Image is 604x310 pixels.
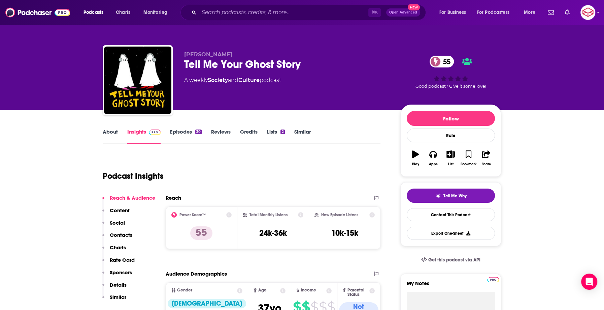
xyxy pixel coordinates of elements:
[407,129,495,142] div: Rate
[407,280,495,292] label: My Notes
[294,129,311,144] a: Similar
[368,8,381,17] span: ⌘ K
[102,244,126,257] button: Charts
[386,8,420,17] button: Open AdvancedNew
[581,274,597,290] div: Open Intercom Messenger
[139,7,176,18] button: open menu
[102,294,126,306] button: Similar
[448,162,454,166] div: List
[477,8,509,17] span: For Podcasters
[258,288,267,292] span: Age
[400,51,501,93] div: 55Good podcast? Give it some love!
[103,171,164,181] h1: Podcast Insights
[127,129,161,144] a: InsightsPodchaser Pro
[429,162,438,166] div: Apps
[211,129,231,144] a: Reviews
[580,5,595,20] img: User Profile
[435,7,474,18] button: open menu
[580,5,595,20] span: Logged in as callista
[442,146,460,170] button: List
[102,282,127,294] button: Details
[580,5,595,20] button: Show profile menu
[562,7,572,18] a: Show notifications dropdown
[407,227,495,240] button: Export One-Sheet
[461,162,476,166] div: Bookmark
[166,271,227,277] h2: Audience Demographics
[110,220,125,226] p: Social
[102,232,132,244] button: Contacts
[415,84,486,89] span: Good podcast? Give it some love!
[104,47,171,114] a: Tell Me Your Ghost Story
[102,220,125,232] button: Social
[487,277,499,282] img: Podchaser Pro
[110,195,155,201] p: Reach & Audience
[5,6,70,19] img: Podchaser - Follow, Share and Rate Podcasts
[443,193,467,199] span: Tell Me Why
[110,207,130,214] p: Content
[487,276,499,282] a: Pro website
[301,288,316,292] span: Income
[524,8,535,17] span: More
[228,77,238,83] span: and
[195,130,202,134] div: 30
[149,130,161,135] img: Podchaser Pro
[168,299,246,308] div: [DEMOGRAPHIC_DATA]
[331,228,358,238] h3: 10k-15k
[102,257,135,269] button: Rate Card
[208,77,228,83] a: Society
[473,7,519,18] button: open menu
[110,257,135,263] p: Rate Card
[184,51,232,58] span: [PERSON_NAME]
[238,77,260,83] a: Culture
[199,7,368,18] input: Search podcasts, credits, & more...
[259,228,287,238] h3: 24k-36k
[436,56,454,67] span: 55
[477,146,495,170] button: Share
[249,213,288,217] h2: Total Monthly Listens
[79,7,112,18] button: open menu
[110,294,126,300] p: Similar
[545,7,557,18] a: Show notifications dropdown
[412,162,419,166] div: Play
[321,213,358,217] h2: New Episode Listens
[116,8,130,17] span: Charts
[435,193,441,199] img: tell me why sparkle
[179,213,206,217] h2: Power Score™
[187,5,432,20] div: Search podcasts, credits, & more...
[481,162,491,166] div: Share
[102,207,130,220] button: Content
[280,130,284,134] div: 2
[267,129,284,144] a: Lists2
[170,129,202,144] a: Episodes30
[103,129,118,144] a: About
[102,269,132,282] button: Sponsors
[177,288,192,292] span: Gender
[111,7,134,18] a: Charts
[347,288,368,297] span: Parental Status
[439,8,466,17] span: For Business
[110,244,126,251] p: Charts
[407,111,495,126] button: Follow
[407,189,495,203] button: tell me why sparkleTell Me Why
[240,129,258,144] a: Credits
[428,257,480,263] span: Get this podcast via API
[143,8,167,17] span: Monitoring
[110,232,132,238] p: Contacts
[83,8,103,17] span: Podcasts
[408,4,420,10] span: New
[416,252,486,268] a: Get this podcast via API
[190,226,212,240] p: 55
[460,146,477,170] button: Bookmark
[424,146,442,170] button: Apps
[430,56,454,67] a: 55
[166,195,181,201] h2: Reach
[407,208,495,221] a: Contact This Podcast
[184,76,281,84] div: A weekly podcast
[407,146,424,170] button: Play
[519,7,544,18] button: open menu
[110,269,132,276] p: Sponsors
[110,282,127,288] p: Details
[389,11,417,14] span: Open Advanced
[102,195,155,207] button: Reach & Audience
